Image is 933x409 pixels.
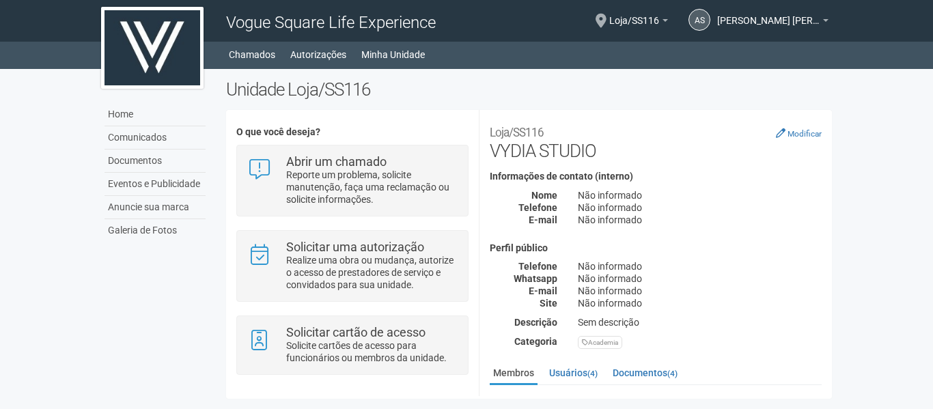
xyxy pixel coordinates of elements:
[568,285,832,297] div: Não informado
[105,196,206,219] a: Anuncie sua marca
[568,189,832,201] div: Não informado
[490,171,822,182] h4: Informações de contato (interno)
[286,339,458,364] p: Solicite cartões de acesso para funcionários ou membros da unidade.
[568,214,832,226] div: Não informado
[105,126,206,150] a: Comunicados
[688,9,710,31] a: as
[105,219,206,242] a: Galeria de Fotos
[546,363,601,383] a: Usuários(4)
[290,45,346,64] a: Autorizações
[568,316,832,328] div: Sem descrição
[105,150,206,173] a: Documentos
[514,336,557,347] strong: Categoria
[518,261,557,272] strong: Telefone
[490,396,822,408] strong: Membros
[514,317,557,328] strong: Descrição
[361,45,425,64] a: Minha Unidade
[247,326,457,364] a: Solicitar cartão de acesso Solicite cartões de acesso para funcionários ou membros da unidade.
[490,363,538,385] a: Membros
[105,173,206,196] a: Eventos e Publicidade
[286,169,458,206] p: Reporte um problema, solicite manutenção, faça uma reclamação ou solicite informações.
[717,17,828,28] a: [PERSON_NAME] [PERSON_NAME]
[286,240,424,254] strong: Solicitar uma autorização
[531,190,557,201] strong: Nome
[286,154,387,169] strong: Abrir um chamado
[286,254,458,291] p: Realize uma obra ou mudança, autorize o acesso de prestadores de serviço e convidados para sua un...
[226,79,832,100] h2: Unidade Loja/SS116
[568,201,832,214] div: Não informado
[788,129,822,139] small: Modificar
[229,45,275,64] a: Chamados
[105,103,206,126] a: Home
[717,2,820,26] span: andre silva de castro
[226,13,436,32] span: Vogue Square Life Experience
[776,128,822,139] a: Modificar
[529,285,557,296] strong: E-mail
[490,120,822,161] h2: VYDIA STUDIO
[247,241,457,291] a: Solicitar uma autorização Realize uma obra ou mudança, autorize o acesso de prestadores de serviç...
[609,2,659,26] span: Loja/SS116
[490,126,544,139] small: Loja/SS116
[247,156,457,206] a: Abrir um chamado Reporte um problema, solicite manutenção, faça uma reclamação ou solicite inform...
[514,273,557,284] strong: Whatsapp
[529,214,557,225] strong: E-mail
[236,127,468,137] h4: O que você deseja?
[667,369,678,378] small: (4)
[286,325,426,339] strong: Solicitar cartão de acesso
[101,7,204,89] img: logo.jpg
[578,336,622,349] div: Academia
[540,298,557,309] strong: Site
[568,272,832,285] div: Não informado
[518,202,557,213] strong: Telefone
[609,17,668,28] a: Loja/SS116
[568,297,832,309] div: Não informado
[587,369,598,378] small: (4)
[609,363,681,383] a: Documentos(4)
[490,243,822,253] h4: Perfil público
[568,260,832,272] div: Não informado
